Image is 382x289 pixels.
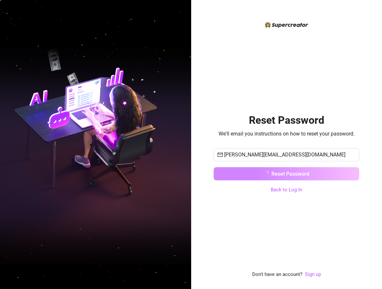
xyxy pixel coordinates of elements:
[305,271,321,277] a: Sign up
[249,114,324,127] h2: Reset Password
[252,271,302,279] span: Don't have an account?
[271,187,302,193] a: Back to Log In
[224,151,355,159] input: Your email
[214,167,359,180] button: Reset Password
[218,152,223,157] span: mail
[219,130,355,138] span: We'll email you instructions on how to reset your password.
[271,171,309,177] span: Reset Password
[305,271,321,279] a: Sign up
[264,171,269,176] span: loading
[265,22,308,28] img: logo-BBDzfeDw.svg
[271,186,302,194] a: Back to Log In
